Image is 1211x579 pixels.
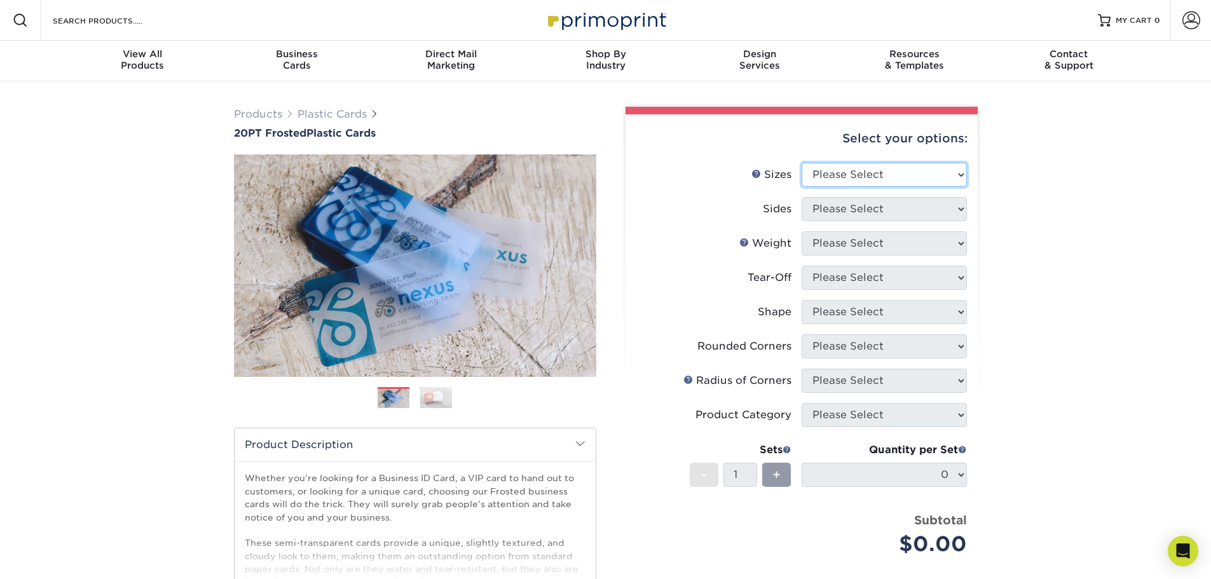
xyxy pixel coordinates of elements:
[234,127,306,139] span: 20PT Frosted
[219,48,374,60] span: Business
[542,6,669,34] img: Primoprint
[234,127,596,139] h1: Plastic Cards
[701,465,707,484] span: -
[234,140,596,391] img: 20PT Frosted 01
[298,108,367,120] a: Plastic Cards
[811,529,967,559] div: $0.00
[683,373,791,388] div: Radius of Corners
[802,442,967,458] div: Quantity per Set
[219,41,374,81] a: BusinessCards
[837,48,992,60] span: Resources
[528,48,683,71] div: Industry
[219,48,374,71] div: Cards
[697,339,791,354] div: Rounded Corners
[695,407,791,423] div: Product Category
[751,167,791,182] div: Sizes
[992,48,1146,60] span: Contact
[914,513,967,527] strong: Subtotal
[683,48,837,71] div: Services
[1116,15,1152,26] span: MY CART
[683,41,837,81] a: DesignServices
[739,236,791,251] div: Weight
[234,108,282,120] a: Products
[772,465,781,484] span: +
[837,48,992,71] div: & Templates
[1168,536,1198,566] div: Open Intercom Messenger
[528,48,683,60] span: Shop By
[992,48,1146,71] div: & Support
[690,442,791,458] div: Sets
[374,48,528,60] span: Direct Mail
[51,13,175,28] input: SEARCH PRODUCTS.....
[758,304,791,320] div: Shape
[65,48,220,60] span: View All
[636,114,968,163] div: Select your options:
[65,41,220,81] a: View AllProducts
[837,41,992,81] a: Resources& Templates
[235,428,596,461] h2: Product Description
[763,201,791,217] div: Sides
[528,41,683,81] a: Shop ByIndustry
[374,48,528,71] div: Marketing
[748,270,791,285] div: Tear-Off
[65,48,220,71] div: Products
[378,388,409,410] img: Plastic Cards 01
[234,127,596,139] a: 20PT FrostedPlastic Cards
[420,386,452,409] img: Plastic Cards 02
[374,41,528,81] a: Direct MailMarketing
[992,41,1146,81] a: Contact& Support
[683,48,837,60] span: Design
[1154,16,1160,25] span: 0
